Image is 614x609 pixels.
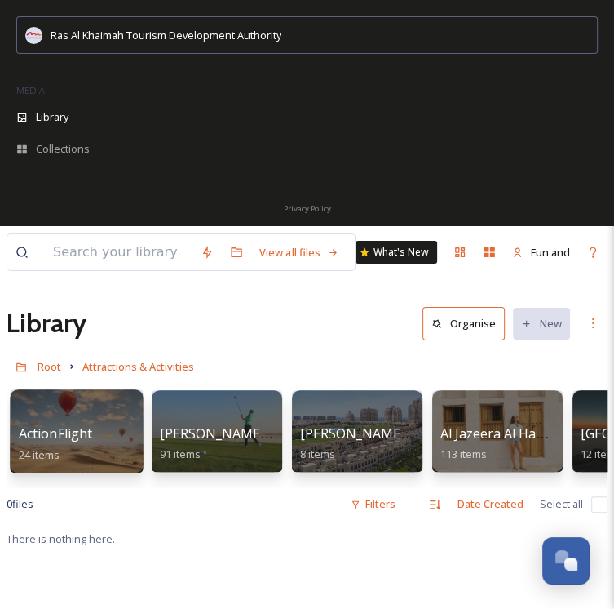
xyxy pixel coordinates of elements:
[19,425,93,442] span: ActionFlight
[160,426,324,461] a: [PERSON_NAME] Golf Club91 items
[36,141,90,157] span: Collections
[513,308,570,340] button: New
[251,237,347,269] a: View all files
[422,307,505,340] button: Organise
[36,109,68,125] span: Library
[422,307,513,340] a: Organise
[531,245,570,260] span: Fun and
[82,359,194,374] span: Attractions & Activities
[449,488,532,520] div: Date Created
[19,426,93,462] a: ActionFlight24 items
[440,426,560,461] a: Al Jazeera Al Hamra113 items
[284,198,331,217] a: Privacy Policy
[7,496,33,512] span: 0 file s
[7,531,115,546] span: There is nothing here.
[284,203,331,214] span: Privacy Policy
[300,447,335,461] span: 8 items
[45,234,192,270] input: Search your library
[504,237,578,269] a: Fun and
[160,425,324,442] span: [PERSON_NAME] Golf Club
[7,304,86,343] a: Library
[300,425,536,442] span: [PERSON_NAME][GEOGRAPHIC_DATA]
[19,447,60,462] span: 24 items
[51,28,281,42] span: Ras Al Khaimah Tourism Development Authority
[440,447,487,461] span: 113 items
[26,27,42,43] img: Logo_RAKTDA_RGB-01.png
[440,425,560,442] span: Al Jazeera Al Hamra
[300,426,536,461] a: [PERSON_NAME][GEOGRAPHIC_DATA]8 items
[16,84,45,96] span: MEDIA
[540,496,583,512] span: Select all
[38,357,61,376] a: Root
[356,241,437,264] a: What's New
[342,488,404,520] div: Filters
[38,359,61,374] span: Root
[160,447,201,461] span: 91 items
[542,537,590,585] button: Open Chat
[82,357,194,376] a: Attractions & Activities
